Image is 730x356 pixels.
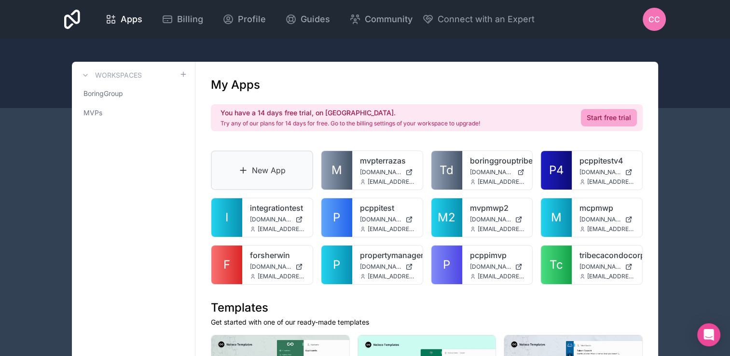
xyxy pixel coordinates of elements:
span: M [551,210,562,225]
a: mvpterrazas [360,155,415,166]
a: [DOMAIN_NAME] [470,168,525,176]
a: [DOMAIN_NAME] [360,263,415,271]
span: [DOMAIN_NAME] [360,263,401,271]
span: Billing [177,13,203,26]
span: [EMAIL_ADDRESS][DOMAIN_NAME] [478,225,525,233]
h2: You have a 14 days free trial, on [GEOGRAPHIC_DATA]. [220,108,480,118]
span: [EMAIL_ADDRESS][DOMAIN_NAME] [368,273,415,280]
a: BoringGroup [80,85,187,102]
span: [EMAIL_ADDRESS][DOMAIN_NAME] [478,273,525,280]
span: P [333,257,340,273]
span: [EMAIL_ADDRESS][DOMAIN_NAME] [368,178,415,186]
a: F [211,246,242,284]
span: Td [440,163,454,178]
a: [DOMAIN_NAME] [360,216,415,223]
div: Open Intercom Messenger [697,323,720,346]
span: I [225,210,228,225]
h1: My Apps [211,77,260,93]
a: MVPs [80,104,187,122]
span: [EMAIL_ADDRESS][DOMAIN_NAME] [587,225,634,233]
a: propertymanagementssssssss [360,249,415,261]
a: M2 [431,198,462,237]
span: Apps [121,13,142,26]
a: New App [211,151,313,190]
a: Profile [215,9,274,30]
span: [DOMAIN_NAME] [250,263,291,271]
span: [EMAIL_ADDRESS][DOMAIN_NAME] [478,178,525,186]
a: pcppitestv4 [579,155,634,166]
a: [DOMAIN_NAME] [579,168,634,176]
a: [DOMAIN_NAME] [579,263,634,271]
span: [EMAIL_ADDRESS][DOMAIN_NAME] [368,225,415,233]
a: Guides [277,9,338,30]
p: Get started with one of our ready-made templates [211,317,643,327]
a: Community [342,9,420,30]
a: Tc [541,246,572,284]
span: P [333,210,340,225]
span: F [223,257,230,273]
a: P4 [541,151,572,190]
span: Connect with an Expert [438,13,535,26]
span: BoringGroup [83,89,123,98]
button: Connect with an Expert [422,13,535,26]
span: [DOMAIN_NAME] [470,263,511,271]
a: [DOMAIN_NAME] [579,216,634,223]
span: [EMAIL_ADDRESS][DOMAIN_NAME] [258,225,305,233]
a: Workspaces [80,69,142,81]
a: boringgrouptribeca [470,155,525,166]
span: Profile [238,13,266,26]
p: Try any of our plans for 14 days for free. Go to the billing settings of your workspace to upgrade! [220,120,480,127]
span: [DOMAIN_NAME] [579,263,621,271]
a: P [431,246,462,284]
a: P [321,198,352,237]
span: [DOMAIN_NAME] [579,216,621,223]
h1: Templates [211,300,643,315]
a: pcppimvp [470,249,525,261]
a: Td [431,151,462,190]
span: [DOMAIN_NAME] [470,216,511,223]
a: [DOMAIN_NAME] [250,263,305,271]
span: [DOMAIN_NAME] [360,216,401,223]
a: I [211,198,242,237]
span: P4 [549,163,564,178]
h3: Workspaces [95,70,142,80]
a: P [321,246,352,284]
a: tribecacondocorp [579,249,634,261]
a: [DOMAIN_NAME] [470,263,525,271]
span: [DOMAIN_NAME] [470,168,514,176]
span: [EMAIL_ADDRESS][DOMAIN_NAME] [258,273,305,280]
a: mvpmwp2 [470,202,525,214]
span: P [443,257,450,273]
a: Apps [97,9,150,30]
a: [DOMAIN_NAME] [360,168,415,176]
a: integrationtest [250,202,305,214]
span: MVPs [83,108,102,118]
a: pcppitest [360,202,415,214]
a: forsherwin [250,249,305,261]
span: M [331,163,342,178]
a: M [321,151,352,190]
a: mcpmwp [579,202,634,214]
a: M [541,198,572,237]
a: [DOMAIN_NAME] [470,216,525,223]
span: [EMAIL_ADDRESS][DOMAIN_NAME] [587,178,634,186]
span: Community [365,13,413,26]
a: Billing [154,9,211,30]
span: [EMAIL_ADDRESS][DOMAIN_NAME] [587,273,634,280]
span: CC [648,14,660,25]
span: [DOMAIN_NAME] [360,168,401,176]
a: [DOMAIN_NAME] [250,216,305,223]
a: Start free trial [581,109,637,126]
span: [DOMAIN_NAME] [250,216,291,223]
span: [DOMAIN_NAME] [579,168,621,176]
span: Tc [550,257,563,273]
span: Guides [301,13,330,26]
span: M2 [438,210,455,225]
